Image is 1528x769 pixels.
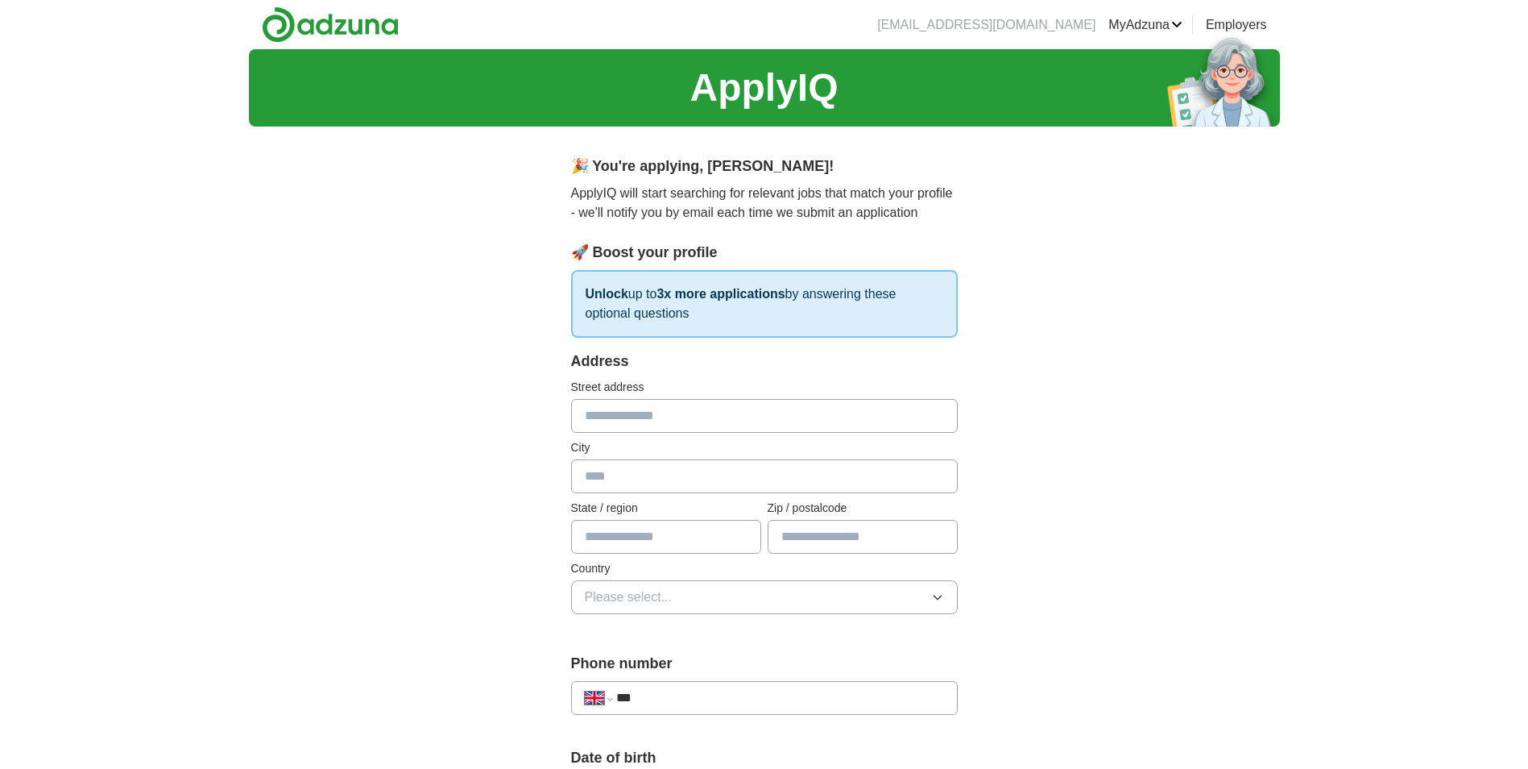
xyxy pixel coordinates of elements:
[571,156,958,177] div: 🎉 You're applying , [PERSON_NAME] !
[689,59,838,117] h1: ApplyIQ
[586,287,628,301] strong: Unlock
[1108,15,1182,35] a: MyAdzuna
[768,500,958,517] label: Zip / postalcode
[571,500,761,517] label: State / region
[571,270,958,338] p: up to by answering these optional questions
[585,588,673,607] span: Please select...
[571,580,958,614] button: Please select...
[571,653,958,675] label: Phone number
[1206,15,1267,35] a: Employers
[262,6,399,43] img: Adzuna logo
[656,287,785,301] strong: 3x more applications
[877,15,1095,35] li: [EMAIL_ADDRESS][DOMAIN_NAME]
[571,242,958,264] div: 🚀 Boost your profile
[571,560,958,577] label: Country
[571,379,958,396] label: Street address
[571,439,958,456] label: City
[571,747,958,769] label: Date of birth
[571,351,958,372] div: Address
[571,184,958,222] p: ApplyIQ will start searching for relevant jobs that match your profile - we'll notify you by emai...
